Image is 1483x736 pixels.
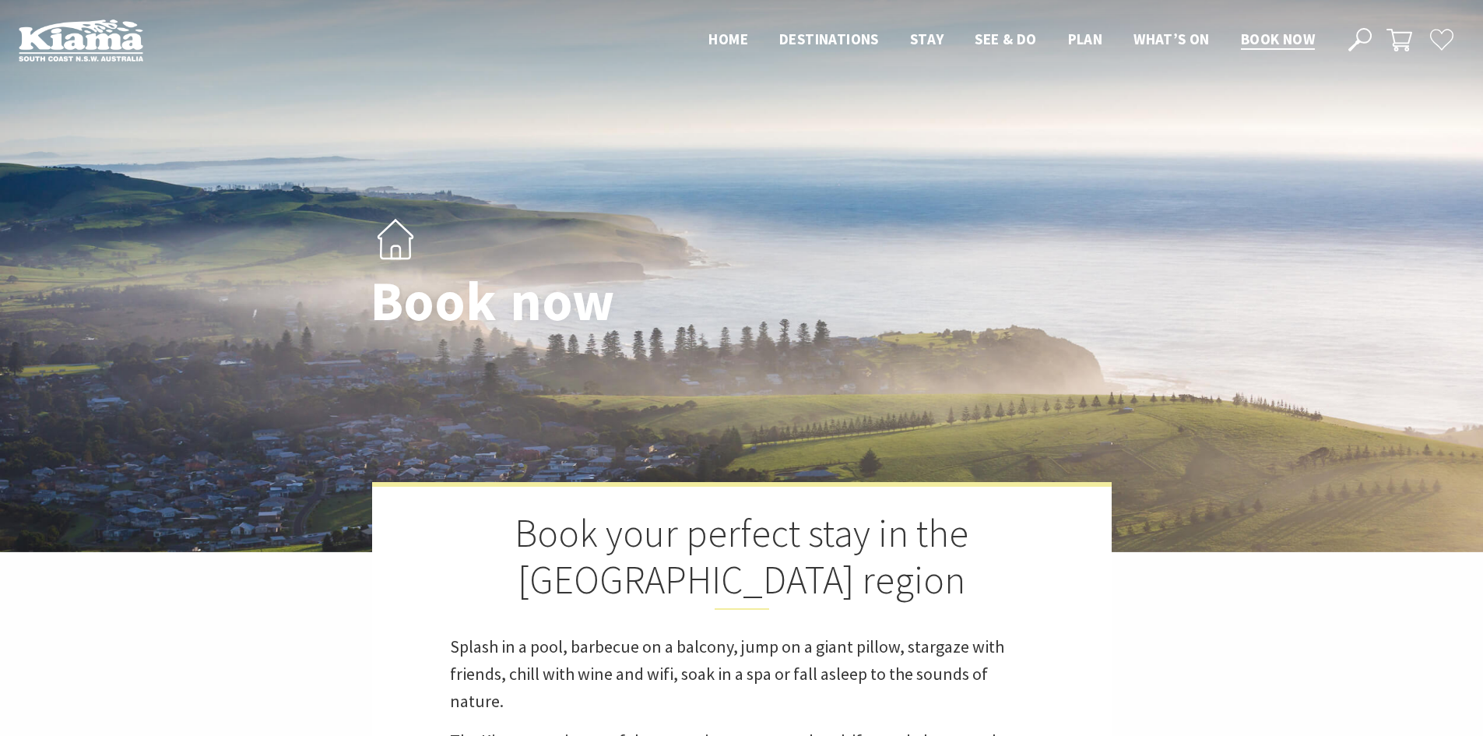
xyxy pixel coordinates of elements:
[1133,30,1210,48] span: What’s On
[450,510,1034,610] h2: Book your perfect stay in the [GEOGRAPHIC_DATA] region
[19,19,143,62] img: Kiama Logo
[1241,30,1315,48] span: Book now
[975,30,1036,48] span: See & Do
[450,633,1034,716] p: Splash in a pool, barbecue on a balcony, jump on a giant pillow, stargaze with friends, chill wit...
[693,27,1330,53] nav: Main Menu
[1068,30,1103,48] span: Plan
[779,30,879,48] span: Destinations
[708,30,748,48] span: Home
[910,30,944,48] span: Stay
[371,271,810,331] h1: Book now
